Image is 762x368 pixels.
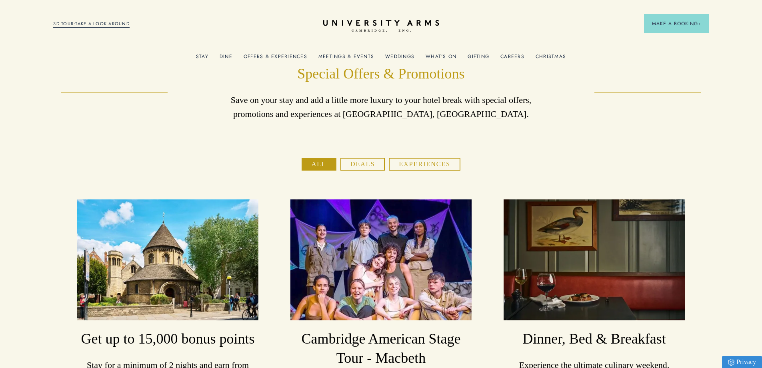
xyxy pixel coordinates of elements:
button: Experiences [389,158,460,171]
img: image-a84cd6be42fa7fc105742933f10646be5f14c709-3000x2000-jpg [504,199,684,320]
a: Gifting [468,54,489,64]
span: Make a Booking [652,20,701,27]
a: Christmas [536,54,566,64]
button: All [302,158,336,171]
a: Weddings [385,54,414,64]
a: What's On [426,54,456,64]
h3: Cambridge American Stage Tour - Macbeth [290,330,471,368]
a: Privacy [722,356,762,368]
h3: Get up to 15,000 bonus points [77,330,258,349]
a: Dine [220,54,232,64]
a: Careers [500,54,524,64]
a: 3D TOUR:TAKE A LOOK AROUND [53,20,130,28]
h3: Dinner, Bed & Breakfast [504,330,684,349]
img: Arrow icon [698,22,701,25]
button: Deals [340,158,385,171]
img: Privacy [728,359,734,366]
button: Make a BookingArrow icon [644,14,709,33]
img: image-c8454d006a76c629cd640f06d64df91d64b6d178-2880x1180-heif [290,199,471,320]
p: Save on your stay and add a little more luxury to your hotel break with special offers, promotion... [221,93,541,121]
a: Stay [196,54,208,64]
img: image-a169143ac3192f8fe22129d7686b8569f7c1e8bc-2500x1667-jpg [77,199,258,320]
a: Meetings & Events [318,54,374,64]
a: Home [323,20,439,32]
h1: Special Offers & Promotions [221,64,541,84]
a: Offers & Experiences [244,54,307,64]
